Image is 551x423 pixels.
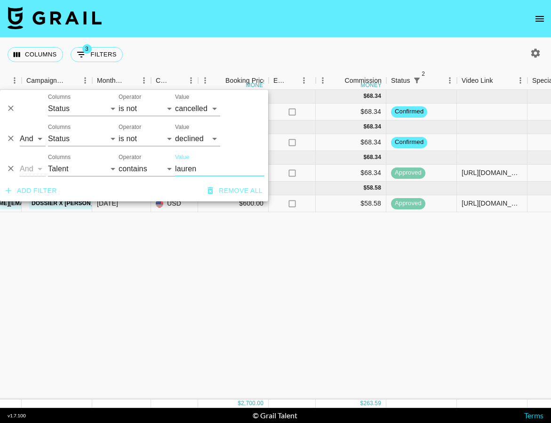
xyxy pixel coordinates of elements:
[8,47,63,62] button: Select columns
[524,411,543,420] a: Terms
[316,195,386,212] div: $58.58
[530,9,549,28] button: open drawer
[175,93,189,101] label: Value
[82,44,92,54] span: 3
[137,73,151,88] button: Menu
[423,74,437,87] button: Sort
[246,82,267,88] div: money
[4,101,18,115] button: Delete
[119,123,141,131] label: Operator
[124,74,137,87] button: Sort
[269,72,316,90] div: Expenses: Remove Commission?
[391,168,425,177] span: approved
[156,72,171,90] div: Currency
[48,93,71,101] label: Columns
[360,82,382,88] div: money
[20,131,46,146] select: Logic operator
[462,168,522,177] div: https://www.tiktok.com/@laurenmccaffrey/video/7533318041921228087
[367,123,381,131] div: 68.34
[344,72,382,90] div: Commission
[119,153,141,161] label: Operator
[391,107,427,116] span: confirmed
[462,72,493,90] div: Video Link
[363,123,367,131] div: $
[363,184,367,192] div: $
[8,7,102,29] img: Grail Talent
[386,72,457,90] div: Status
[97,199,118,208] div: Jun '25
[26,72,65,90] div: Campaign (Type)
[29,198,132,209] a: Dossier x [PERSON_NAME] June
[360,399,364,407] div: $
[253,411,297,420] div: © Grail Talent
[212,74,225,87] button: Sort
[363,153,367,161] div: $
[48,153,71,161] label: Columns
[316,165,386,182] div: $68.34
[367,92,381,100] div: 68.34
[462,199,522,208] div: https://www.tiktok.com/@laurenmccaffrey/video/7518924296798981431
[419,69,428,79] span: 2
[316,104,386,120] div: $68.34
[48,123,71,131] label: Columns
[391,138,427,147] span: confirmed
[22,72,92,90] div: Campaign (Type)
[410,74,423,87] div: 2 active filters
[363,92,367,100] div: $
[119,93,141,101] label: Operator
[198,195,269,212] div: $600.00
[367,153,381,161] div: 68.34
[493,74,506,87] button: Sort
[457,72,527,90] div: Video Link
[198,73,212,88] button: Menu
[204,182,266,200] button: Remove all
[410,74,423,87] button: Show filters
[225,72,267,90] div: Booking Price
[238,399,241,407] div: $
[331,74,344,87] button: Sort
[513,73,527,88] button: Menu
[273,72,287,90] div: Expenses: Remove Commission?
[443,73,457,88] button: Menu
[175,153,189,161] label: Value
[316,73,330,88] button: Menu
[391,72,410,90] div: Status
[151,72,198,90] div: Currency
[367,184,381,192] div: 58.58
[171,74,184,87] button: Sort
[8,413,26,419] div: v 1.7.100
[287,74,300,87] button: Sort
[4,161,18,176] button: Delete
[2,182,61,200] button: Add filter
[241,399,264,407] div: 2,700.00
[175,161,264,176] input: Filter value
[71,47,123,62] button: Show filters
[297,73,311,88] button: Menu
[316,134,386,151] div: $68.34
[4,131,18,145] button: Delete
[184,73,198,88] button: Menu
[78,73,92,88] button: Menu
[8,73,22,88] button: Menu
[20,161,46,176] select: Logic operator
[92,72,151,90] div: Month Due
[97,72,124,90] div: Month Due
[363,399,381,407] div: 263.59
[65,74,78,87] button: Sort
[151,195,198,212] div: USD
[175,123,189,131] label: Value
[391,199,425,208] span: approved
